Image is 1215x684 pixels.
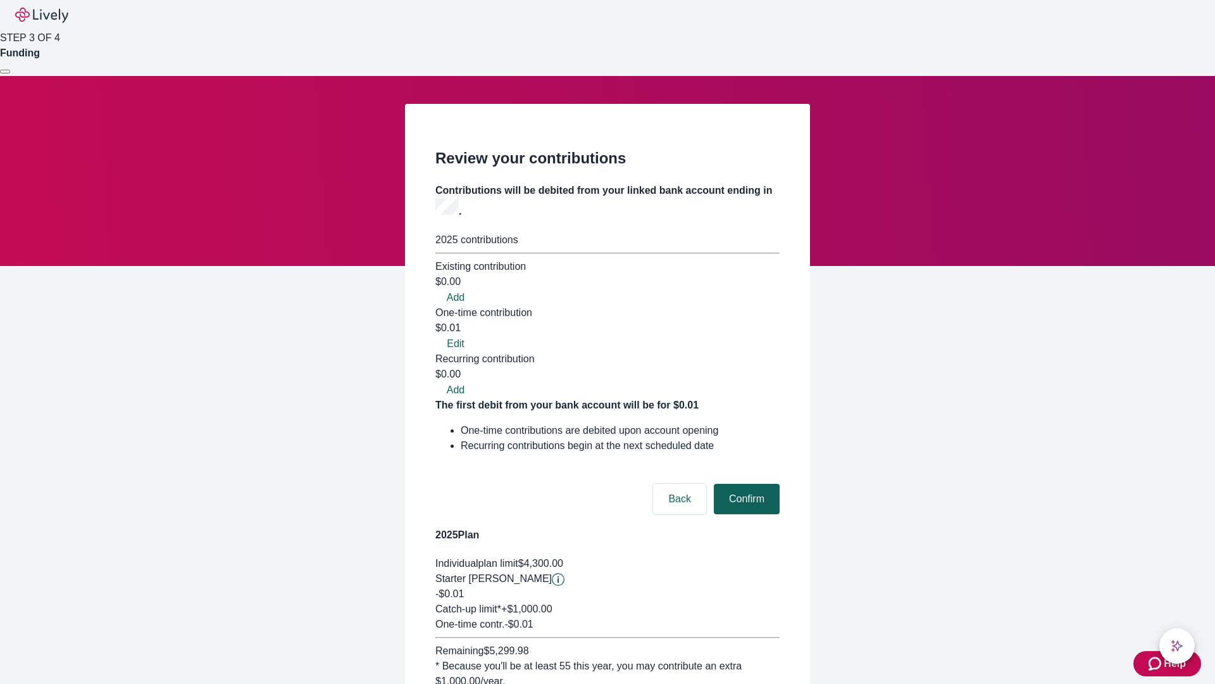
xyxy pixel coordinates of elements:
img: Lively [15,8,68,23]
li: One-time contributions are debited upon account opening [461,423,780,438]
span: Individual plan limit [435,558,518,569]
button: chat [1159,628,1195,664]
h4: Contributions will be debited from your linked bank account ending in . [435,183,780,219]
span: Starter [PERSON_NAME] [435,573,552,584]
li: Recurring contributions begin at the next scheduled date [461,438,780,453]
span: -$0.01 [435,588,464,599]
div: $0.01 [435,320,780,336]
div: One-time contribution [435,305,780,320]
h4: 2025 Plan [435,528,780,543]
button: Confirm [714,484,780,514]
button: Edit [435,336,476,351]
div: $0.00 [435,274,780,289]
button: Add [435,383,476,398]
button: Lively will contribute $0.01 to establish your account [552,573,564,586]
span: $5,299.98 [483,645,528,656]
svg: Starter penny details [552,573,564,586]
h2: Review your contributions [435,147,780,170]
span: Help [1164,656,1186,671]
div: Recurring contribution [435,351,780,367]
span: One-time contr. [435,619,504,630]
button: Zendesk support iconHelp [1133,651,1201,676]
svg: Zendesk support icon [1149,656,1164,671]
div: 2025 contributions [435,232,780,248]
span: + $1,000.00 [501,604,552,614]
div: $0.00 [435,367,780,382]
div: Existing contribution [435,259,780,274]
strong: The first debit from your bank account will be for $0.01 [435,400,699,410]
span: $4,300.00 [518,558,563,569]
svg: Lively AI Assistant [1171,640,1183,652]
button: Add [435,290,476,305]
span: Catch-up limit* [435,604,501,614]
span: Remaining [435,645,483,656]
button: Back [653,484,706,514]
span: - $0.01 [504,619,533,630]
